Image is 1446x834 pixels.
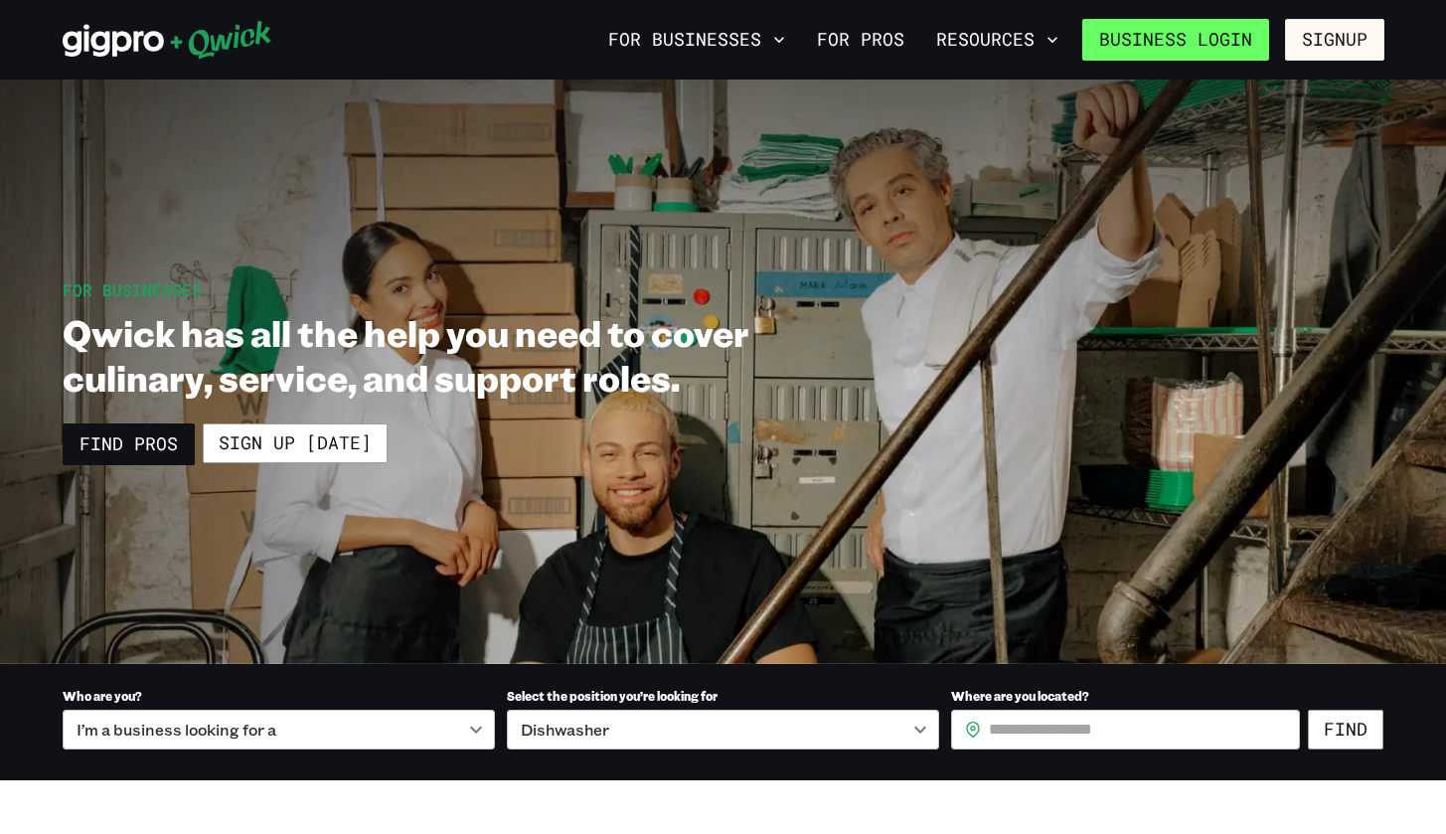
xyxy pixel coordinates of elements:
span: Select the position you’re looking for [507,688,718,704]
span: Who are you? [63,688,142,704]
a: For Pros [809,23,912,57]
a: Business Login [1082,19,1269,61]
h1: Qwick has all the help you need to cover culinary, service, and support roles. [63,310,856,400]
a: Sign up [DATE] [203,423,388,463]
button: Signup [1285,19,1384,61]
span: Where are you located? [951,688,1089,704]
div: Dishwasher [507,710,939,750]
button: Find [1308,710,1383,750]
button: Resources [928,23,1066,57]
div: I’m a business looking for a [63,710,495,750]
a: Find Pros [63,423,195,465]
span: For Businesses [63,279,202,300]
button: For Businesses [600,23,793,57]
